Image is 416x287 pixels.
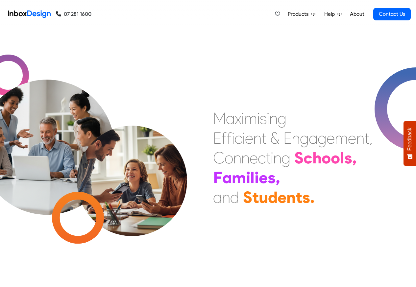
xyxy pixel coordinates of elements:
div: S [294,148,304,168]
div: o [322,148,331,168]
div: e [245,128,253,148]
div: , [276,168,280,187]
div: e [348,128,356,148]
div: e [250,148,258,168]
div: Maximising Efficient & Engagement, Connecting Schools, Families, and Students. [213,108,373,207]
div: S [243,187,252,207]
div: a [213,187,222,207]
div: m [244,108,257,128]
div: h [312,148,322,168]
div: u [259,187,268,207]
div: a [226,108,235,128]
a: Help [322,8,344,21]
div: g [281,148,290,168]
div: t [252,187,259,207]
div: i [257,108,260,128]
div: s [260,108,267,128]
div: i [267,108,269,128]
div: c [258,148,266,168]
div: & [270,128,280,148]
div: d [268,187,278,207]
div: t [261,128,266,148]
div: i [241,108,244,128]
div: i [232,128,234,148]
div: l [250,168,255,187]
div: n [253,128,261,148]
div: g [300,128,309,148]
div: e [259,168,268,187]
div: g [278,108,286,128]
div: , [369,128,373,148]
div: x [235,108,241,128]
div: f [227,128,232,148]
div: m [232,168,246,187]
div: i [242,128,245,148]
div: l [340,148,344,168]
div: F [213,168,222,187]
a: Products [285,8,318,21]
div: c [234,128,242,148]
div: s [268,168,276,187]
div: , [352,148,357,168]
div: i [246,168,250,187]
div: s [302,187,310,207]
div: g [318,128,327,148]
div: a [309,128,318,148]
div: a [222,168,232,187]
div: n [286,187,296,207]
div: n [356,128,364,148]
div: o [225,148,233,168]
div: C [213,148,225,168]
div: m [335,128,348,148]
span: Feedback [407,128,413,151]
div: M [213,108,226,128]
div: t [364,128,369,148]
div: t [266,148,271,168]
a: Contact Us [373,8,411,20]
div: . [310,187,315,207]
div: n [241,148,250,168]
div: e [327,128,335,148]
div: n [273,148,281,168]
div: n [233,148,241,168]
a: 07 281 1600 [56,10,91,18]
button: Feedback - Show survey [404,121,416,166]
div: f [221,128,227,148]
div: t [296,187,302,207]
div: n [222,187,230,207]
div: s [344,148,352,168]
div: d [230,187,239,207]
div: e [278,187,286,207]
div: E [213,128,221,148]
div: n [269,108,278,128]
div: E [283,128,292,148]
span: Products [288,10,311,18]
div: o [331,148,340,168]
a: About [348,8,366,21]
img: parents_with_child.png [63,98,201,236]
div: i [255,168,259,187]
div: n [292,128,300,148]
div: i [271,148,273,168]
div: c [304,148,312,168]
span: Help [324,10,337,18]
